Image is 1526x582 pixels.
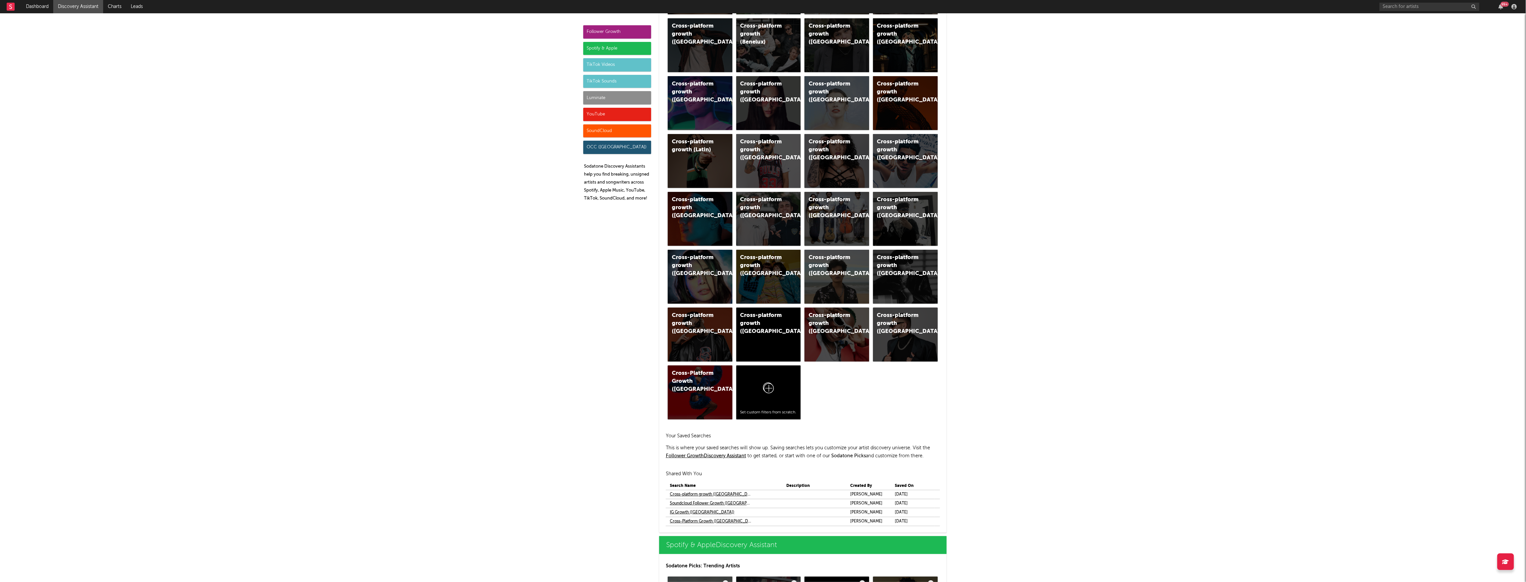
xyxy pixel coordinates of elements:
div: Cross-platform growth ([GEOGRAPHIC_DATA]) [877,312,922,336]
div: 99 + [1501,2,1509,7]
a: Cross-platform growth ([GEOGRAPHIC_DATA]) [873,76,938,130]
a: Cross-Platform Growth ([GEOGRAPHIC_DATA]) [668,365,732,419]
div: TikTok Videos [583,58,651,72]
div: Spotify & Apple [583,42,651,55]
th: Created By [846,482,891,490]
a: Cross-platform growth ([GEOGRAPHIC_DATA]) [668,18,732,72]
div: Cross-Platform Growth ([GEOGRAPHIC_DATA]) [672,369,717,393]
th: Saved On [891,482,935,490]
td: [PERSON_NAME] [846,508,891,517]
div: Cross-platform growth ([GEOGRAPHIC_DATA]) [672,22,717,46]
div: Cross-platform growth ([GEOGRAPHIC_DATA]) [740,254,786,278]
td: [DATE] [891,517,935,526]
a: Cross-platform growth ([GEOGRAPHIC_DATA]) [873,18,938,72]
a: Cross-platform growth ([GEOGRAPHIC_DATA]) [736,134,801,188]
span: Sodatone Picks [831,454,866,458]
a: Cross-platform growth ([GEOGRAPHIC_DATA]) [668,76,732,130]
div: Set custom filters from scratch. [740,410,797,415]
h2: Shared With You [666,470,940,478]
a: Cross-platform growth ([GEOGRAPHIC_DATA]) [873,192,938,246]
a: Cross-platform growth ([GEOGRAPHIC_DATA]) [873,308,938,362]
a: Cross-platform growth ([GEOGRAPHIC_DATA]) [668,308,732,362]
a: Spotify & AppleDiscovery Assistant [659,536,947,554]
div: Cross-platform growth ([GEOGRAPHIC_DATA]) [809,312,854,336]
div: Cross-platform growth ([GEOGRAPHIC_DATA]) [809,138,854,162]
div: Cross-platform growth ([GEOGRAPHIC_DATA]) [740,138,786,162]
div: Cross-platform growth ([GEOGRAPHIC_DATA]) [809,254,854,278]
div: Cross-platform growth (Benelux) [740,22,786,46]
button: 99+ [1499,4,1503,9]
td: [PERSON_NAME] [846,517,891,526]
h2: Your Saved Searches [666,432,940,440]
td: [DATE] [891,508,935,517]
div: Cross-platform growth ([GEOGRAPHIC_DATA]) [740,196,786,220]
div: Cross-platform growth ([GEOGRAPHIC_DATA]) [809,80,854,104]
a: Cross-platform growth ([GEOGRAPHIC_DATA]) [670,491,752,499]
div: TikTok Sounds [583,75,651,88]
div: Cross-platform growth ([GEOGRAPHIC_DATA]) [809,22,854,46]
div: SoundCloud [583,124,651,138]
div: Luminate [583,91,651,104]
div: Cross-platform growth ([GEOGRAPHIC_DATA]) [672,312,717,336]
a: Cross-platform growth ([GEOGRAPHIC_DATA]) [668,192,732,246]
a: Cross-platform growth ([GEOGRAPHIC_DATA]) [805,134,869,188]
a: Cross-platform growth ([GEOGRAPHIC_DATA]) [805,76,869,130]
a: Cross-platform growth ([GEOGRAPHIC_DATA]) [668,250,732,304]
div: Cross-platform growth ([GEOGRAPHIC_DATA]) [809,196,854,220]
a: Soundcloud Follower Growth ([GEOGRAPHIC_DATA]) [670,500,752,508]
p: Sodatone Picks: Trending Artists [666,562,940,570]
a: Cross-platform growth ([GEOGRAPHIC_DATA]) [805,18,869,72]
p: Sodatone Discovery Assistants help you find breaking, unsigned artists and songwriters across Spo... [584,163,651,203]
div: OCC ([GEOGRAPHIC_DATA]) [583,141,651,154]
div: Cross-platform growth ([GEOGRAPHIC_DATA]) [740,80,786,104]
a: Cross-platform growth (Benelux) [736,18,801,72]
div: Cross-platform growth ([GEOGRAPHIC_DATA]) [672,196,717,220]
div: Cross-platform growth ([GEOGRAPHIC_DATA]) [877,138,922,162]
a: Cross-platform growth ([GEOGRAPHIC_DATA]) [873,250,938,304]
th: Search Name [666,482,782,490]
div: Cross-platform growth ([GEOGRAPHIC_DATA]) [877,22,922,46]
a: Cross-platform growth ([GEOGRAPHIC_DATA]/[GEOGRAPHIC_DATA]/[GEOGRAPHIC_DATA]) [736,308,801,362]
td: [DATE] [891,490,935,499]
div: Cross-platform growth ([GEOGRAPHIC_DATA]) [877,80,922,104]
p: This is where your saved searches will show up. Saving searches lets you customize your artist di... [666,444,940,460]
a: IG Growth ([GEOGRAPHIC_DATA]) [670,509,734,516]
div: Cross-platform growth ([GEOGRAPHIC_DATA]) [877,196,922,220]
a: Cross-platform growth ([GEOGRAPHIC_DATA]) [873,134,938,188]
div: Follower Growth [583,25,651,39]
td: [DATE] [891,499,935,508]
a: Cross-platform growth ([GEOGRAPHIC_DATA]) [736,192,801,246]
div: Cross-platform growth (Latin) [672,138,717,154]
a: Cross-platform growth ([GEOGRAPHIC_DATA]) [805,192,869,246]
a: Cross-Platform Growth ([GEOGRAPHIC_DATA]) [670,517,752,525]
a: Follower GrowthDiscovery Assistant [666,454,746,458]
input: Search for artists [1380,3,1479,11]
div: Cross-platform growth ([GEOGRAPHIC_DATA]/[GEOGRAPHIC_DATA]/[GEOGRAPHIC_DATA]) [740,312,786,336]
th: Description [782,482,846,490]
a: Set custom filters from scratch. [736,365,801,419]
a: Cross-platform growth ([GEOGRAPHIC_DATA]) [805,250,869,304]
div: Cross-platform growth ([GEOGRAPHIC_DATA]) [672,254,717,278]
td: [PERSON_NAME] [846,499,891,508]
a: Cross-platform growth ([GEOGRAPHIC_DATA]) [736,250,801,304]
div: Cross-platform growth ([GEOGRAPHIC_DATA]) [877,254,922,278]
a: Cross-platform growth (Latin) [668,134,732,188]
a: Cross-platform growth ([GEOGRAPHIC_DATA]) [805,308,869,362]
div: Cross-platform growth ([GEOGRAPHIC_DATA]) [672,80,717,104]
a: Cross-platform growth ([GEOGRAPHIC_DATA]) [736,76,801,130]
td: [PERSON_NAME] [846,490,891,499]
div: YouTube [583,108,651,121]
